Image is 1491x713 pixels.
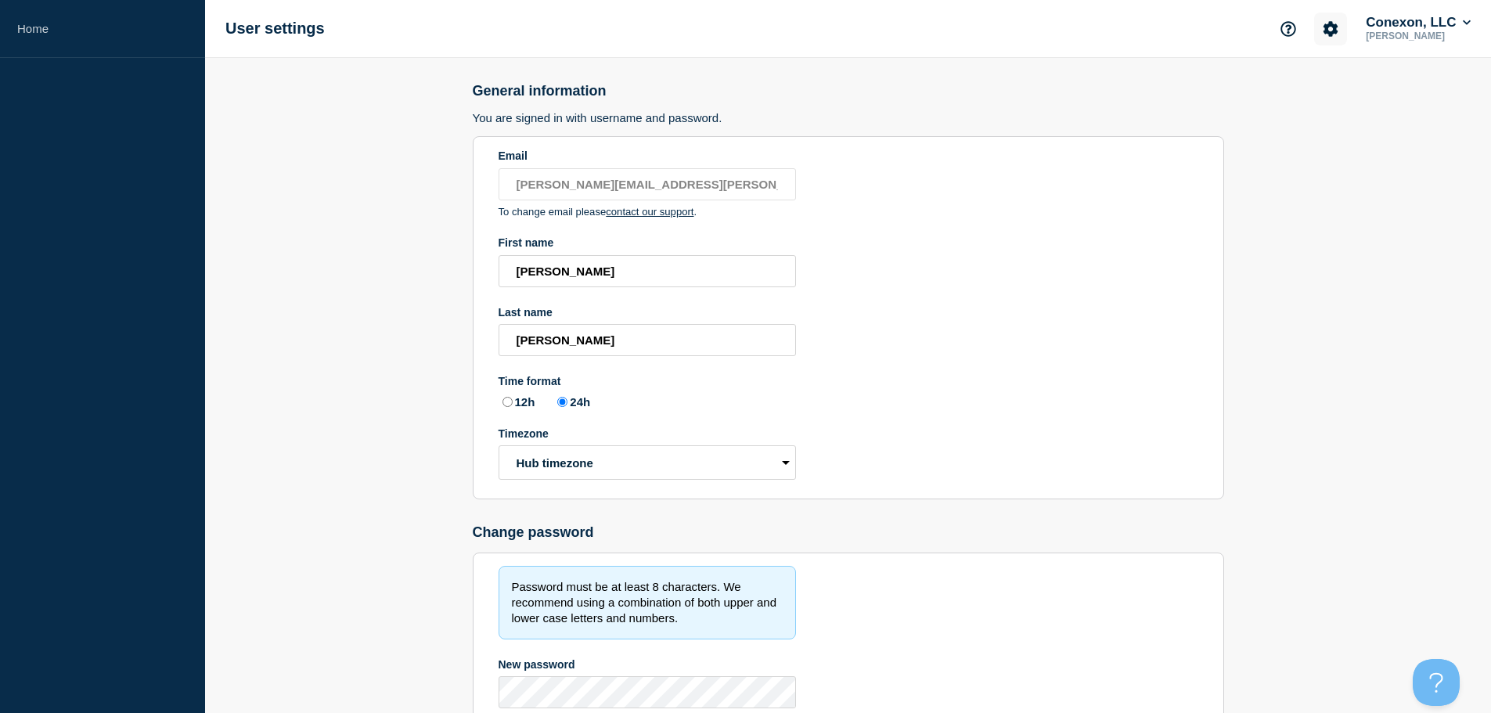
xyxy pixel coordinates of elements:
div: New password [499,658,796,671]
div: To change email please . [499,206,796,218]
p: [PERSON_NAME] [1363,31,1474,41]
label: 12h [499,394,535,409]
h2: General information [473,83,1224,99]
input: New password [499,676,796,708]
input: 12h [502,397,513,407]
input: First name [499,255,796,287]
div: Timezone [499,427,796,440]
div: Password must be at least 8 characters. We recommend using a combination of both upper and lower ... [499,566,796,639]
a: contact our support [606,206,693,218]
label: 24h [553,394,590,409]
div: Time format [499,375,796,387]
input: Last name [499,324,796,356]
input: Email [499,168,796,200]
button: Conexon, LLC [1363,15,1474,31]
button: Support [1272,13,1305,45]
div: First name [499,236,796,249]
iframe: Help Scout Beacon - Open [1413,659,1460,706]
div: Email [499,149,796,162]
h3: You are signed in with username and password. [473,111,1224,124]
button: Account settings [1314,13,1347,45]
input: 24h [557,397,567,407]
h2: Change password [473,524,1224,541]
h1: User settings [225,20,325,38]
div: Last name [499,306,796,319]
